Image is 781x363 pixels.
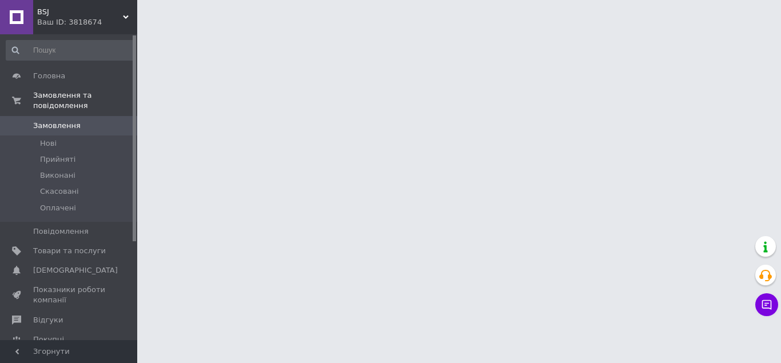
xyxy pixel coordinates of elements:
[33,90,137,111] span: Замовлення та повідомлення
[40,138,57,149] span: Нові
[33,265,118,276] span: [DEMOGRAPHIC_DATA]
[40,186,79,197] span: Скасовані
[33,71,65,81] span: Головна
[755,293,778,316] button: Чат з покупцем
[33,246,106,256] span: Товари та послуги
[40,154,75,165] span: Прийняті
[40,170,75,181] span: Виконані
[40,203,76,213] span: Оплачені
[33,121,81,131] span: Замовлення
[33,226,89,237] span: Повідомлення
[6,40,135,61] input: Пошук
[33,285,106,305] span: Показники роботи компанії
[37,7,123,17] span: BSJ
[33,315,63,325] span: Відгуки
[33,334,64,345] span: Покупці
[37,17,137,27] div: Ваш ID: 3818674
